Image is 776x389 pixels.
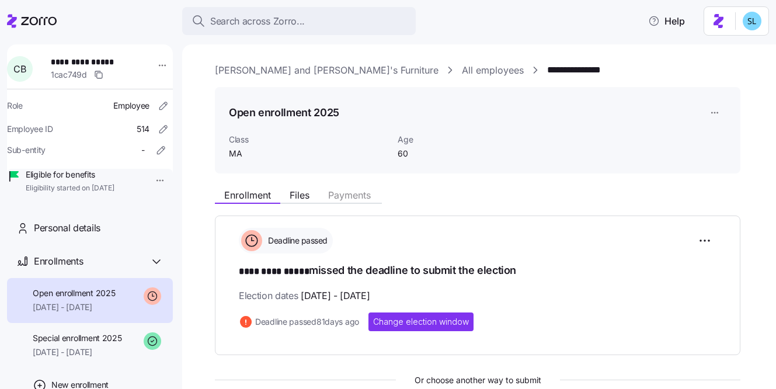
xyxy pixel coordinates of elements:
span: [DATE] - [DATE] [33,346,122,358]
span: 60 [398,148,515,159]
span: Open enrollment 2025 [33,287,115,299]
span: C B [13,64,26,74]
span: Employee [113,100,149,112]
button: Search across Zorro... [182,7,416,35]
span: [DATE] - [DATE] [301,289,370,303]
span: Eligible for benefits [26,169,114,180]
span: [DATE] - [DATE] [33,301,115,313]
span: Deadline passed [265,235,328,246]
button: Change election window [368,312,474,331]
span: Election dates [239,289,370,303]
h1: Open enrollment 2025 [229,105,339,120]
span: Role [7,100,23,112]
span: Employee ID [7,123,53,135]
span: Deadline passed 81 days ago [255,316,359,328]
span: Enrollments [34,254,83,269]
span: Or choose another way to submit [215,374,740,387]
span: 1cac749d [51,69,87,81]
span: Payments [328,190,371,200]
span: Class [229,134,388,145]
a: All employees [462,63,524,78]
span: Enrollment [224,190,271,200]
button: Help [639,9,694,33]
span: MA [229,148,388,159]
span: Age [398,134,515,145]
span: Search across Zorro... [210,14,305,29]
span: Change election window [373,316,469,328]
span: - [141,144,145,156]
a: [PERSON_NAME] and [PERSON_NAME]'s Furniture [215,63,439,78]
span: Files [290,190,309,200]
span: 514 [137,123,149,135]
span: Help [648,14,685,28]
span: Sub-entity [7,144,46,156]
h1: missed the deadline to submit the election [239,263,716,279]
img: 7c620d928e46699fcfb78cede4daf1d1 [743,12,761,30]
span: Special enrollment 2025 [33,332,122,344]
span: Personal details [34,221,100,235]
span: Eligibility started on [DATE] [26,183,114,193]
